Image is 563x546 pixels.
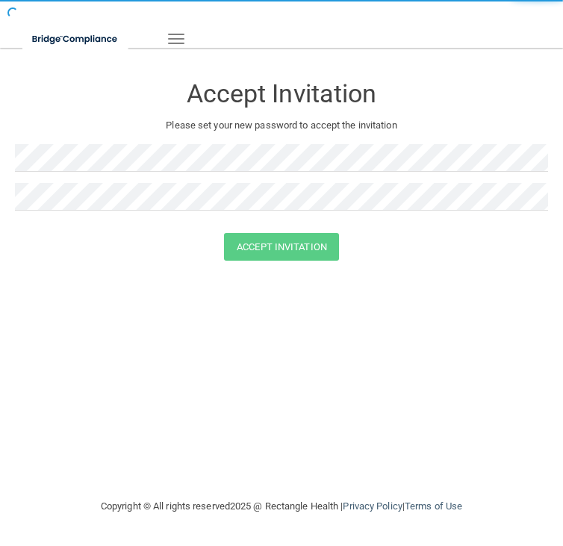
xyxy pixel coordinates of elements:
[26,483,537,530] div: Copyright © All rights reserved 2025 @ Rectangle Health | |
[224,233,339,261] button: Accept Invitation
[343,500,402,512] a: Privacy Policy
[15,80,548,108] h3: Accept Invitation
[26,117,537,134] p: Please set your new password to accept the invitation
[22,24,128,55] img: bridge_compliance_login_screen.278c3ca4.svg
[405,500,462,512] a: Terms of Use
